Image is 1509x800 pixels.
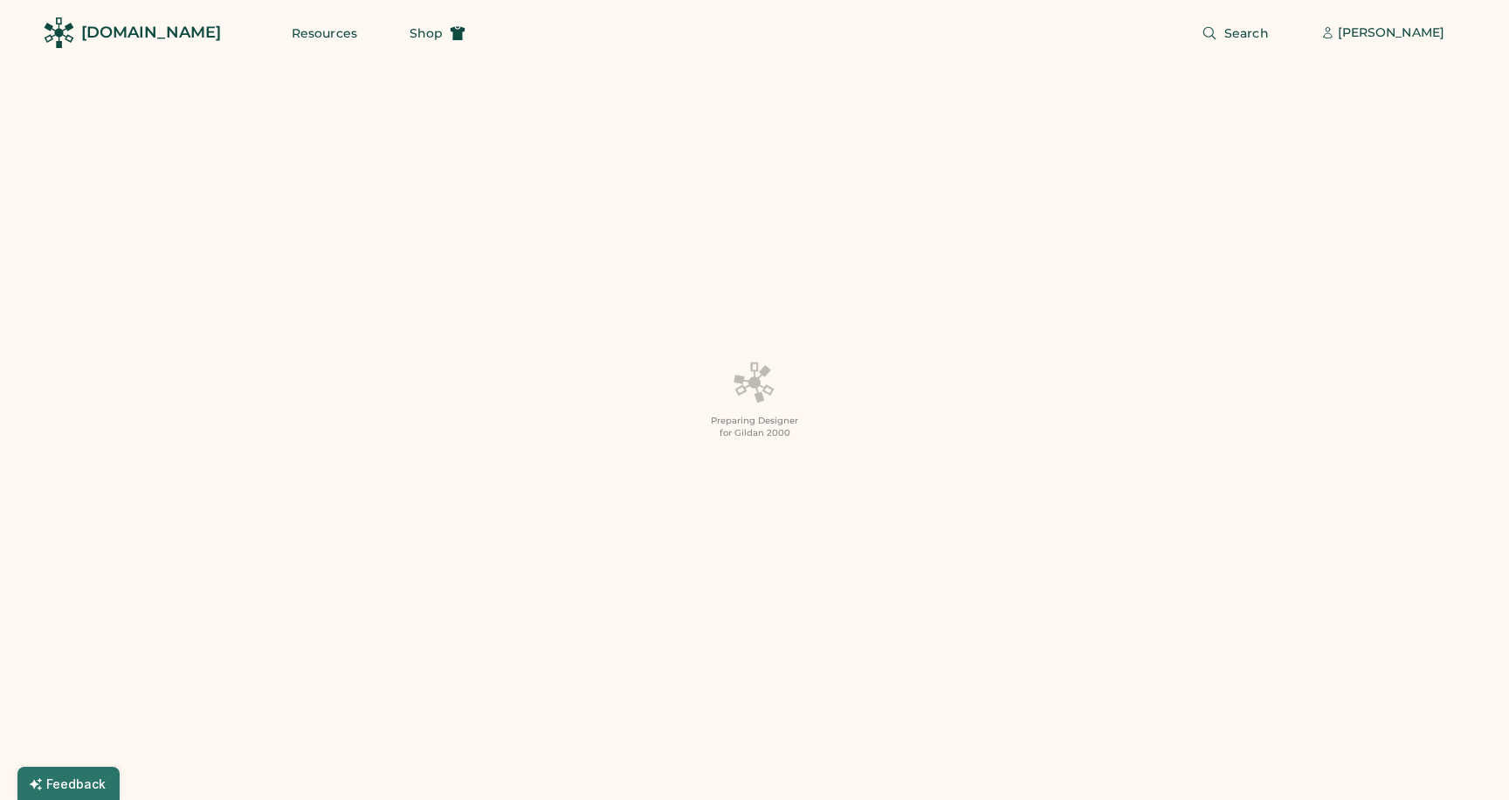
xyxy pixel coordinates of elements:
[711,415,798,439] div: Preparing Designer for Gildan 2000
[1181,16,1290,51] button: Search
[81,22,221,44] div: [DOMAIN_NAME]
[410,27,443,39] span: Shop
[389,16,486,51] button: Shop
[1224,27,1269,39] span: Search
[271,16,378,51] button: Resources
[734,361,775,404] img: Platens-Black-Loader-Spin-rich%20black.webp
[44,17,74,48] img: Rendered Logo - Screens
[1338,24,1444,42] div: [PERSON_NAME]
